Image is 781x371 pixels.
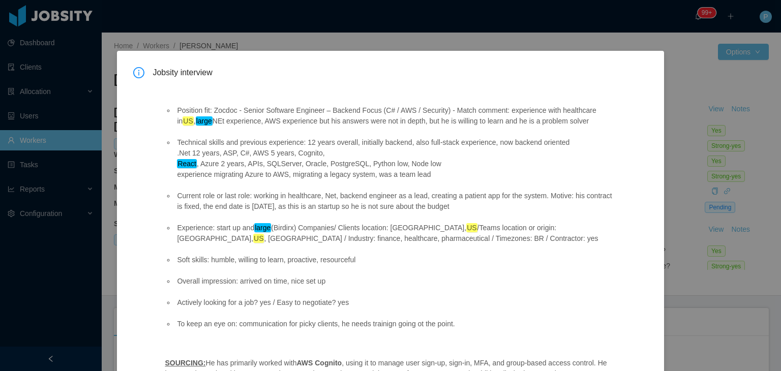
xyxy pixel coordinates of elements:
li: Actively looking for a job? yes / Easy to negotiate? yes [175,297,615,308]
li: Current role or last role: working in healthcare, Net, backend engineer as a lead, creating a pat... [175,191,615,212]
li: Technical skills and previous experience: 12 years overall, initially backend, also full-stack ex... [175,137,615,180]
em: US [183,116,193,126]
em: large [254,223,271,232]
li: Soft skills: humble, willing to learn, proactive, resourceful [175,255,615,265]
li: Position fit: Zocdoc - Senior Software Engineer – Backend Focus (C# / AWS / Security) - Match com... [175,105,615,127]
em: large [196,116,213,126]
em: US [253,234,264,243]
ins: SOURCING: [165,359,205,367]
span: Jobsity interview [153,67,647,78]
strong: AWS Cognito [296,359,342,367]
li: Experience: start up and (Birdirx) Companies/ Clients location: [GEOGRAPHIC_DATA], /Teams locatio... [175,223,615,244]
li: To keep an eye on: communication for picky clients, he needs trainign going ot the point. [175,319,615,329]
li: Overall impression: arrived on time, nice set up [175,276,615,287]
i: icon: info-circle [133,67,144,78]
em: US [466,223,477,232]
em: React [177,159,197,168]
